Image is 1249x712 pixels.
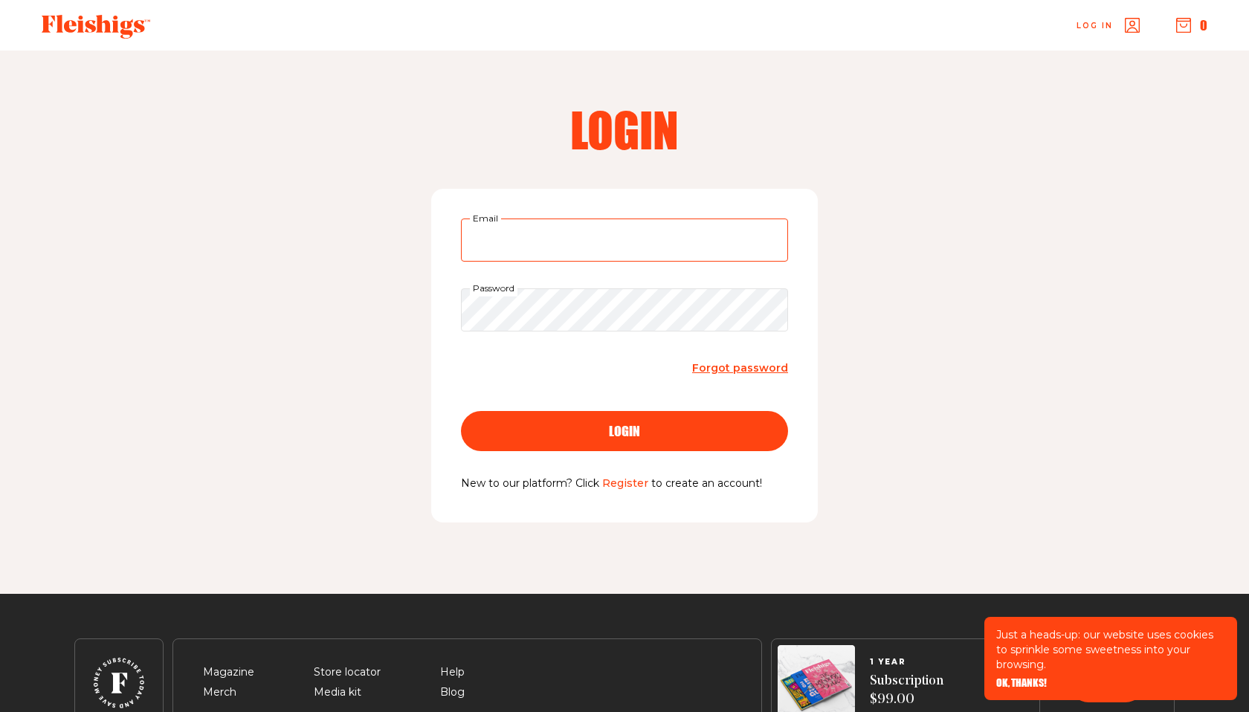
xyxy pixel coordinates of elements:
span: Store locator [314,664,381,682]
span: Forgot password [692,361,788,375]
button: OK, THANKS! [996,678,1047,688]
a: Log in [1077,18,1140,33]
a: Blog [440,685,465,699]
label: Password [470,280,517,297]
a: Magazine [203,665,254,679]
span: 1 YEAR [870,658,943,667]
input: Password [461,288,788,331]
a: Forgot password [692,358,788,378]
a: Register [602,476,648,490]
p: Just a heads-up: our website uses cookies to sprinkle some sweetness into your browsing. [996,627,1225,672]
p: New to our platform? Click to create an account! [461,475,788,493]
h2: Login [434,106,815,153]
span: Media kit [314,684,361,702]
span: Help [440,664,465,682]
button: login [461,411,788,451]
span: Log in [1077,20,1113,31]
span: login [609,424,640,438]
span: Blog [440,684,465,702]
label: Email [470,210,501,227]
span: Subscription $99.00 [870,673,943,709]
button: 0 [1176,17,1207,33]
a: Merch [203,685,236,699]
a: Help [440,665,465,679]
a: Store locator [314,665,381,679]
a: Media kit [314,685,361,699]
input: Email [461,219,788,262]
span: Merch [203,684,236,702]
span: Magazine [203,664,254,682]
